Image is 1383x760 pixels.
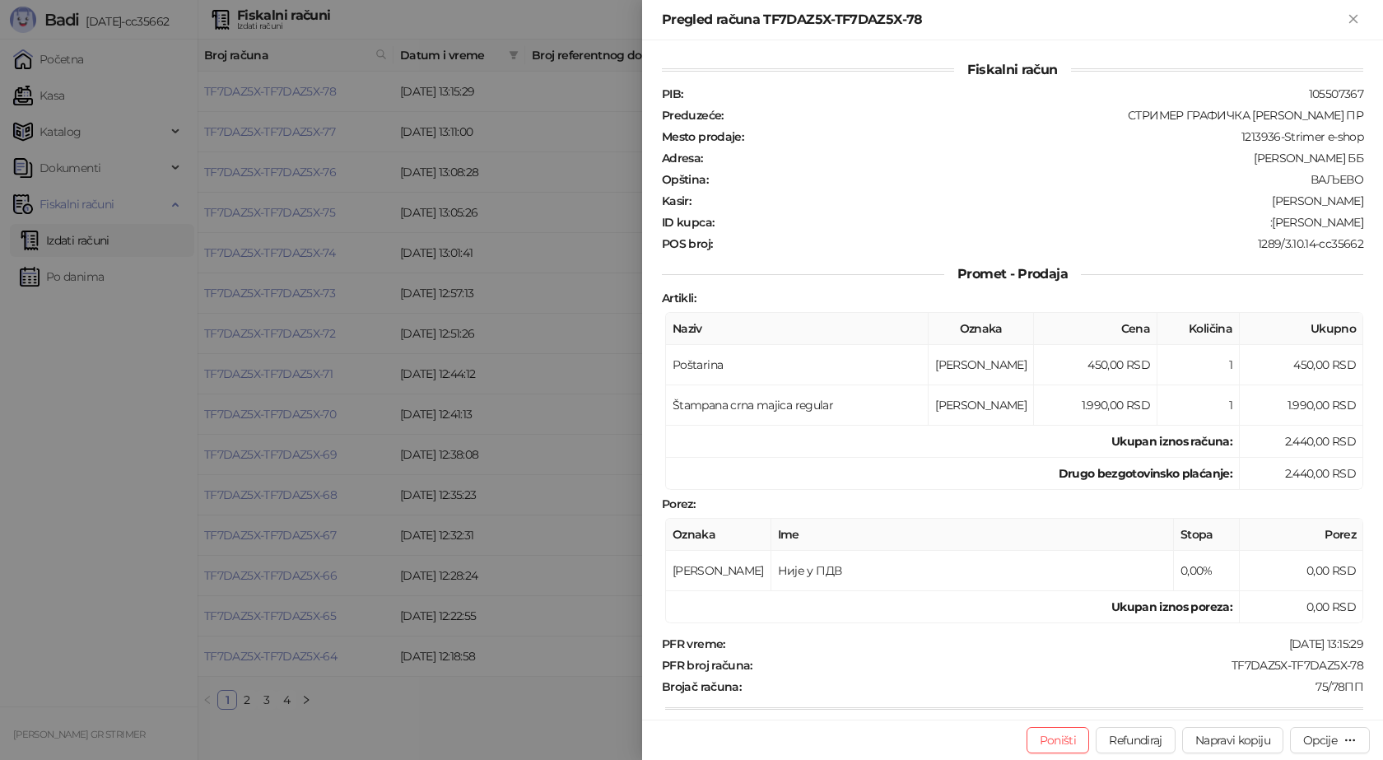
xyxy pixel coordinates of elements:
[714,236,1365,251] div: 1289/3.10.14-cc35662
[1240,345,1363,385] td: 450,00 RSD
[944,266,1081,282] span: Promet - Prodaja
[1096,727,1176,753] button: Refundiraj
[1034,345,1157,385] td: 450,00 RSD
[666,519,771,551] th: Oznaka
[662,193,691,208] strong: Kasir :
[929,313,1034,345] th: Oznaka
[666,345,929,385] td: Poštarina
[929,345,1034,385] td: [PERSON_NAME]
[1111,599,1232,614] strong: Ukupan iznos poreza:
[1157,385,1240,426] td: 1
[684,86,1365,101] div: 105507367
[743,679,1365,694] div: 75/78ПП
[710,172,1365,187] div: ВАЉЕВО
[1182,727,1283,753] button: Napravi kopiju
[727,636,1365,651] div: [DATE] 13:15:29
[662,151,703,166] strong: Adresa :
[1174,519,1240,551] th: Stopa
[662,497,695,511] strong: Porez :
[1027,727,1090,753] button: Poništi
[745,129,1365,144] div: 1213936-Strimer e-shop
[1240,591,1363,623] td: 0,00 RSD
[1240,313,1363,345] th: Ukupno
[1034,385,1157,426] td: 1.990,00 RSD
[666,385,929,426] td: Štampana crna majica regular
[666,313,929,345] th: Naziv
[662,215,714,230] strong: ID kupca :
[754,658,1365,673] div: TF7DAZ5X-TF7DAZ5X-78
[1174,551,1240,591] td: 0,00%
[692,193,1365,208] div: [PERSON_NAME]
[705,151,1365,166] div: [PERSON_NAME] ББ
[1059,466,1232,481] strong: Drugo bezgotovinsko plaćanje :
[1195,733,1270,748] span: Napravi kopiju
[771,551,1174,591] td: Није у ПДВ
[1240,385,1363,426] td: 1.990,00 RSD
[725,108,1365,123] div: СТРИМЕР ГРАФИЧКА [PERSON_NAME] ПР
[1240,519,1363,551] th: Porez
[715,215,1365,230] div: :[PERSON_NAME]
[662,129,743,144] strong: Mesto prodaje :
[1303,733,1337,748] div: Opcije
[929,385,1034,426] td: [PERSON_NAME]
[1157,345,1240,385] td: 1
[662,636,725,651] strong: PFR vreme :
[662,10,1343,30] div: Pregled računa TF7DAZ5X-TF7DAZ5X-78
[1157,313,1240,345] th: Količina
[662,236,712,251] strong: POS broj :
[954,62,1070,77] span: Fiskalni račun
[1240,426,1363,458] td: 2.440,00 RSD
[1240,458,1363,490] td: 2.440,00 RSD
[1343,10,1363,30] button: Zatvori
[662,86,682,101] strong: PIB :
[1240,551,1363,591] td: 0,00 RSD
[662,679,741,694] strong: Brojač računa :
[662,291,696,305] strong: Artikli :
[662,658,752,673] strong: PFR broj računa :
[1290,727,1370,753] button: Opcije
[1034,313,1157,345] th: Cena
[662,172,708,187] strong: Opština :
[662,108,724,123] strong: Preduzeće :
[1111,434,1232,449] strong: Ukupan iznos računa :
[666,551,771,591] td: [PERSON_NAME]
[771,519,1174,551] th: Ime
